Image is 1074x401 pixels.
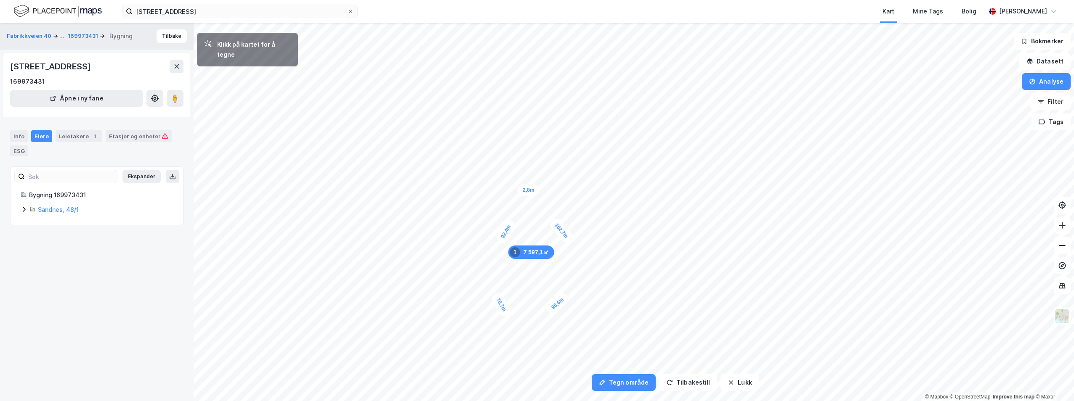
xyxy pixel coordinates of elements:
button: Fabrikkveien 40 [7,31,53,41]
button: Bokmerker [1014,33,1071,50]
a: OpenStreetMap [950,394,991,400]
button: Filter [1030,93,1071,110]
button: Tilbake [157,29,187,43]
div: ESG [10,145,28,156]
div: Bygning 169973431 [29,190,173,200]
div: [PERSON_NAME] [999,6,1047,16]
div: Etasjer og enheter [109,132,168,140]
div: Kart [883,6,894,16]
div: 1 [90,132,99,140]
div: Mine Tags [913,6,943,16]
iframe: Chat Widget [1032,361,1074,401]
a: Sandnes, 48/1 [38,206,79,213]
div: Map marker [490,291,513,318]
a: Improve this map [993,394,1034,400]
div: Map marker [518,184,539,196]
button: Datasett [1019,53,1071,70]
div: Info [10,130,28,142]
div: ... [59,31,64,41]
div: Kontrollprogram for chat [1032,361,1074,401]
div: 169973431 [10,77,45,87]
button: Ekspander [122,170,161,183]
div: Map marker [494,218,517,245]
div: Klikk på kartet for å tegne [217,40,291,60]
button: Lukk [720,374,759,391]
a: Mapbox [925,394,948,400]
button: Analyse [1022,73,1071,90]
button: Tegn område [592,374,656,391]
input: Søk [25,170,117,183]
div: Map marker [545,291,571,316]
button: Åpne i ny fane [10,90,143,107]
div: 1 [510,247,520,257]
button: Tilbakestill [659,374,717,391]
input: Søk på adresse, matrikkel, gårdeiere, leietakere eller personer [133,5,347,18]
div: Bygning [109,31,133,41]
div: Bolig [962,6,976,16]
div: Eiere [31,130,52,142]
div: [STREET_ADDRESS] [10,60,93,73]
div: Map marker [508,245,554,259]
button: 169973431 [68,32,100,40]
div: Map marker [548,216,574,245]
button: Tags [1031,113,1071,130]
div: Leietakere [56,130,102,142]
img: logo.f888ab2527a4732fd821a326f86c7f29.svg [13,4,102,18]
img: Z [1054,308,1070,324]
